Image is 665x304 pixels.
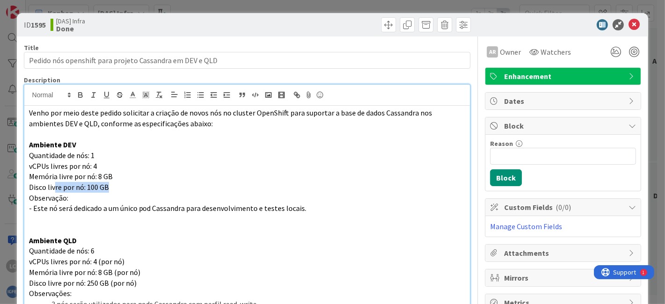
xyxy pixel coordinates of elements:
span: Watchers [541,46,571,58]
span: Observações: [29,289,72,298]
a: Manage Custom Fields [490,222,562,231]
span: Enhancement [504,71,624,82]
span: vCPUs livres por nó: 4 (por nó) [29,257,124,266]
div: AR [487,46,498,58]
button: Block [490,169,522,186]
span: Support [20,1,43,13]
span: Owner [500,46,521,58]
span: Memória livre por nó: 8 GB [29,172,113,181]
span: Mirrors [504,272,624,283]
span: Disco livre por nó: 100 GB [29,182,109,192]
span: vCPUs livres por nó: 4 [29,161,97,171]
span: [DAS] Infra [56,17,85,25]
span: ( 0/0 ) [556,203,571,212]
span: Venho por meio deste pedido solicitar a criação de novos nós no cluster OpenShift para suportar a... [29,108,434,128]
div: 1 [49,4,51,11]
b: Done [56,25,85,32]
strong: Ambiente QLD [29,236,77,245]
span: Disco livre por nó: 250 GB (por nó) [29,278,137,288]
label: Title [24,43,39,52]
span: ID [24,19,46,30]
span: Quantidade de nós: 6 [29,246,94,255]
span: Quantidade de nós: 1 [29,151,94,160]
span: Memória livre por nó: 8 GB (por nó) [29,268,140,277]
span: - Este nó será dedicado a um único pod Cassandra para desenvolvimento e testes locais. [29,203,307,213]
input: type card name here... [24,52,471,69]
span: Description [24,76,60,84]
span: Dates [504,95,624,107]
span: Observação: [29,193,68,203]
span: Block [504,120,624,131]
strong: Ambiente DEV [29,140,76,149]
label: Reason [490,139,513,148]
span: Custom Fields [504,202,624,213]
b: 1595 [31,20,46,29]
span: Attachments [504,247,624,259]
